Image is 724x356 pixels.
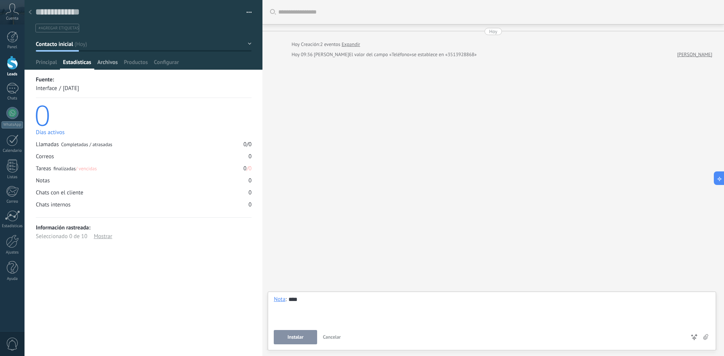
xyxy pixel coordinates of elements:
div: 0 [243,165,246,172]
div: Correo [2,199,23,204]
button: Instalar [274,330,317,344]
span: Instalar [288,335,304,340]
div: 0 [248,153,252,160]
span: / vencidas [76,165,97,172]
div: WhatsApp [2,121,23,128]
div: Ayuda [2,277,23,281]
span: El valor del campo «Teléfono» [349,51,412,58]
div: [DATE] [63,84,79,93]
span: : [285,296,287,303]
span: se establece en «3513928868» [412,51,477,58]
span: David López [314,51,349,58]
div: Estadísticas [2,224,23,229]
div: Seleccionado 0 de 10 [36,232,87,241]
div: 0 [248,201,252,208]
span: Productos [124,59,148,70]
span: 2 eventos [320,41,340,48]
span: #agregar etiquetas [38,26,79,31]
div: 0 [248,177,252,184]
div: Chats con el cliente [36,189,83,196]
div: 0 [243,141,246,148]
span: Cancelar [323,334,341,340]
div: / [59,84,61,93]
span: Configurar [154,59,179,70]
font: / [247,165,248,172]
div: / [247,141,248,148]
div: Información rastreada: [36,223,252,232]
div: Completadas / atrasadas [61,141,112,148]
div: Panel [2,45,23,50]
span: Cuenta [6,16,18,21]
div: Hoy [489,28,497,35]
div: Fuente: [36,75,252,84]
div: Llamadas [36,141,112,148]
div: 0 [248,189,252,196]
div: Interface [36,84,57,93]
div: Hoy 09:36 [291,51,314,58]
div: finalizadas [54,165,97,172]
div: Correos [36,153,54,160]
div: Listas [2,175,23,180]
span: Estadísticas [63,59,91,70]
a: [PERSON_NAME] [677,51,712,58]
a: Expandir [342,41,360,48]
div: 0 [248,141,252,148]
div: Mostrar [94,232,112,241]
div: Leads [2,72,23,77]
button: Cancelar [320,330,344,344]
div: Chats [2,96,23,101]
span: Archivos [97,59,118,70]
div: Tareas [36,165,97,172]
div: Calendario [2,148,23,153]
div: Hoy [291,41,301,48]
div: Chats internos [36,201,71,208]
div: Días activos [36,129,252,136]
div: Ajustes [2,250,23,255]
span: Principal [36,59,57,70]
div: Creación: [291,41,360,48]
div: 0 [34,101,252,128]
font: 0 [248,165,252,172]
div: Notas [36,177,50,184]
